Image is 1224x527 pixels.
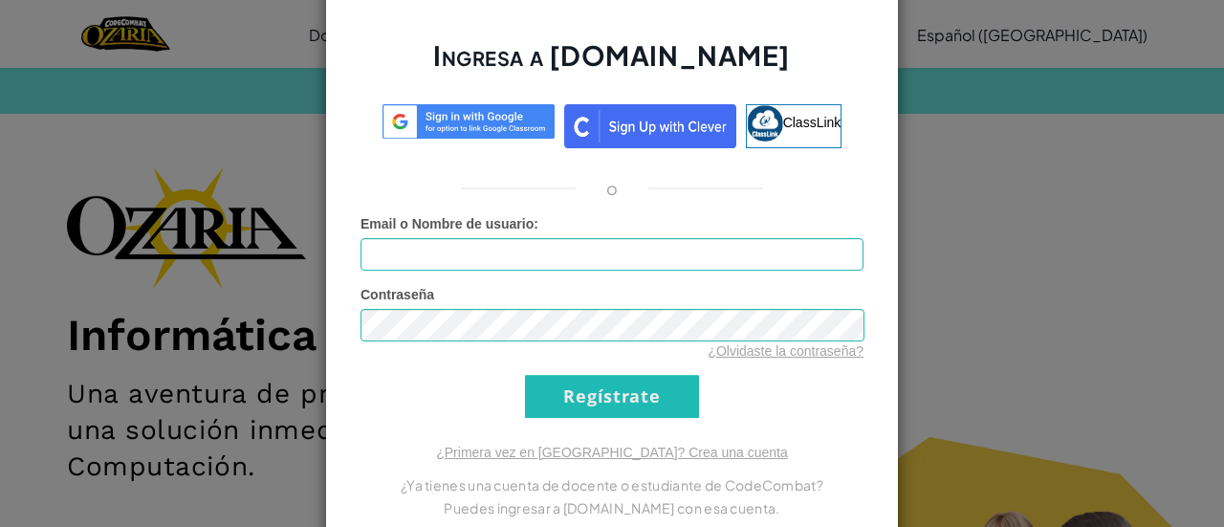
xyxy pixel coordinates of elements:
input: Regístrate [525,375,699,418]
span: Contraseña [361,287,434,302]
p: ¿Ya tienes una cuenta de docente o estudiante de CodeCombat? [361,473,863,496]
img: classlink-logo-small.png [747,105,783,142]
span: Email o Nombre de usuario [361,216,534,231]
p: o [606,177,618,200]
label: : [361,214,538,233]
a: ¿Olvidaste la contraseña? [708,343,863,359]
p: Puedes ingresar a [DOMAIN_NAME] con esa cuenta. [361,496,863,519]
a: ¿Primera vez en [GEOGRAPHIC_DATA]? Crea una cuenta [436,445,788,460]
img: clever_sso_button@2x.png [564,104,736,148]
h2: Ingresa a [DOMAIN_NAME] [361,37,863,93]
span: ClassLink [783,114,841,129]
img: log-in-google-sso.svg [382,104,555,140]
